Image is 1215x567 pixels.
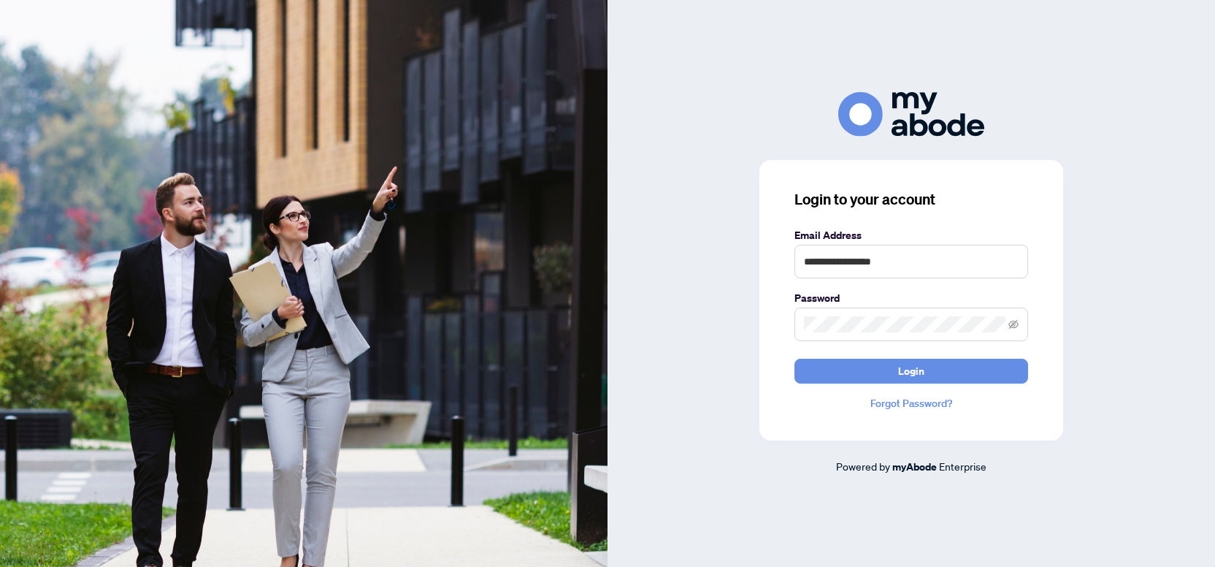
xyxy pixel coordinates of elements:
a: myAbode [892,459,937,475]
label: Email Address [794,227,1028,243]
h3: Login to your account [794,189,1028,210]
span: eye-invisible [1008,319,1019,330]
span: Enterprise [939,460,986,473]
button: Login [794,359,1028,384]
span: Login [898,359,924,383]
span: Powered by [836,460,890,473]
a: Forgot Password? [794,395,1028,411]
label: Password [794,290,1028,306]
img: ma-logo [838,92,984,137]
